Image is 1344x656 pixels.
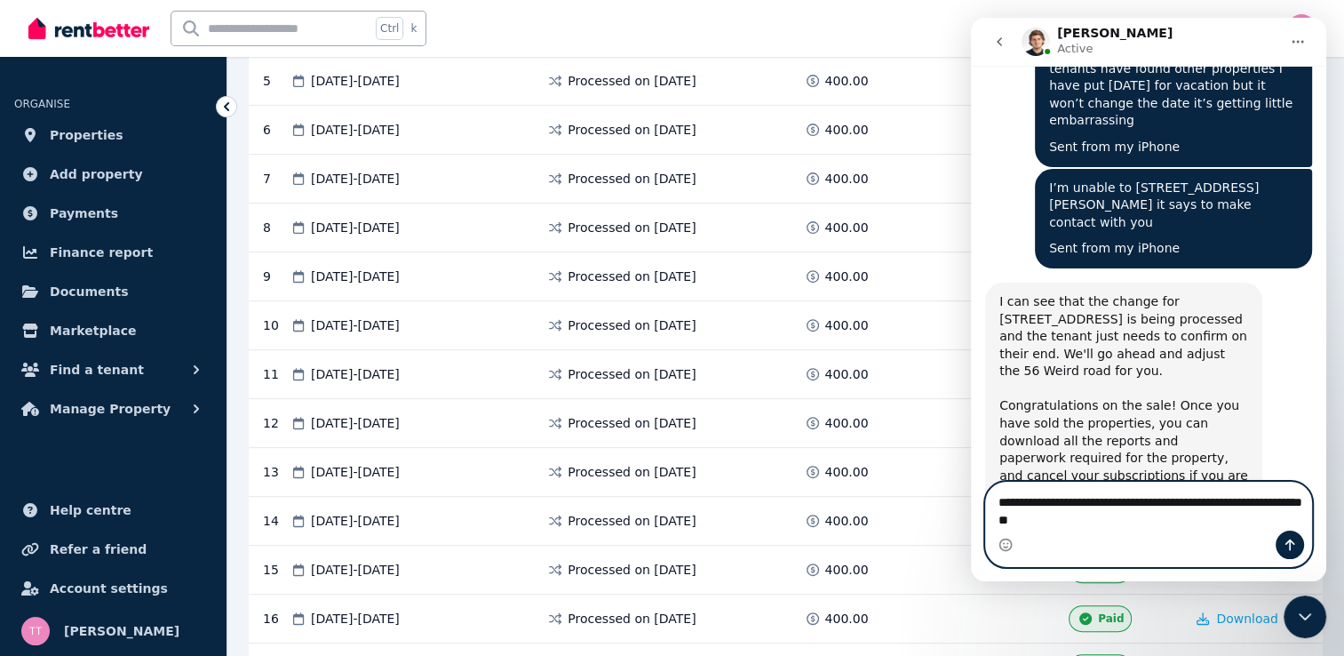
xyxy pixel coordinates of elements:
span: [DATE] - [DATE] [311,365,400,383]
span: Finance report [50,242,153,263]
a: Help centre [14,492,212,528]
div: 14 [263,508,290,534]
a: Account settings [14,571,212,606]
a: Marketplace [14,313,212,348]
span: [DATE] - [DATE] [311,463,400,481]
span: Processed on [DATE] [568,219,696,236]
span: 400.00 [825,219,869,236]
img: RentBetter [28,15,149,42]
span: ORGANISE [14,98,70,110]
span: 400.00 [825,463,869,481]
button: Manage Property [14,391,212,427]
div: 10 [263,312,290,339]
span: 400.00 [825,316,869,334]
span: [DATE] - [DATE] [311,170,400,188]
button: Find a tenant [14,352,212,388]
span: Download [1216,612,1278,626]
a: Properties [14,117,212,153]
span: 400.00 [825,561,869,579]
span: [DATE] - [DATE] [311,610,400,628]
span: [DATE] - [DATE] [311,561,400,579]
div: 5 [263,68,290,94]
div: 9 [263,263,290,290]
div: 8 [263,214,290,241]
div: 13 [263,459,290,485]
span: Processed on [DATE] [568,121,696,139]
a: Refer a friend [14,532,212,567]
span: Properties [50,124,123,146]
div: 7 [263,165,290,192]
span: Manage Property [50,398,171,420]
span: [DATE] - [DATE] [311,121,400,139]
span: Processed on [DATE] [568,512,696,530]
span: Processed on [DATE] [568,463,696,481]
a: Documents [14,274,212,309]
span: 400.00 [825,72,869,90]
span: Help centre [50,500,131,521]
span: [DATE] - [DATE] [311,72,400,90]
div: 11 [263,361,290,388]
span: Marketplace [50,320,136,341]
span: Paid [1098,612,1124,626]
span: [DATE] - [DATE] [311,512,400,530]
div: 16 [263,605,290,632]
span: 400.00 [825,414,869,432]
span: [DATE] - [DATE] [311,268,400,285]
span: Ctrl [376,17,403,40]
span: 400.00 [825,512,869,530]
a: Payments [14,196,212,231]
iframe: Intercom live chat [971,18,1326,581]
a: Add property [14,156,212,192]
button: Download [1197,610,1278,628]
div: 15 [263,556,290,583]
span: Processed on [DATE] [568,316,696,334]
span: Processed on [DATE] [568,610,696,628]
span: Processed on [DATE] [568,72,696,90]
span: k [410,21,417,36]
div: 12 [263,410,290,436]
span: Documents [50,281,129,302]
span: Processed on [DATE] [568,365,696,383]
span: Add property [50,164,143,185]
span: [DATE] - [DATE] [311,219,400,236]
span: Processed on [DATE] [568,414,696,432]
span: Payments [50,203,118,224]
span: [DATE] - [DATE] [311,316,400,334]
span: Processed on [DATE] [568,268,696,285]
span: 400.00 [825,121,869,139]
iframe: Intercom live chat [1284,596,1326,638]
span: Processed on [DATE] [568,561,696,579]
span: [PERSON_NAME] [64,620,179,642]
span: 400.00 [825,170,869,188]
div: 6 [263,116,290,143]
span: 400.00 [825,610,869,628]
span: 400.00 [825,268,869,285]
img: Tracy Tadros [1287,14,1316,43]
span: Processed on [DATE] [568,170,696,188]
img: Tracy Tadros [21,617,50,645]
span: 400.00 [825,365,869,383]
span: [DATE] - [DATE] [311,414,400,432]
span: Find a tenant [50,359,144,380]
span: Account settings [50,578,168,599]
span: Refer a friend [50,539,147,560]
a: Finance report [14,235,212,270]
